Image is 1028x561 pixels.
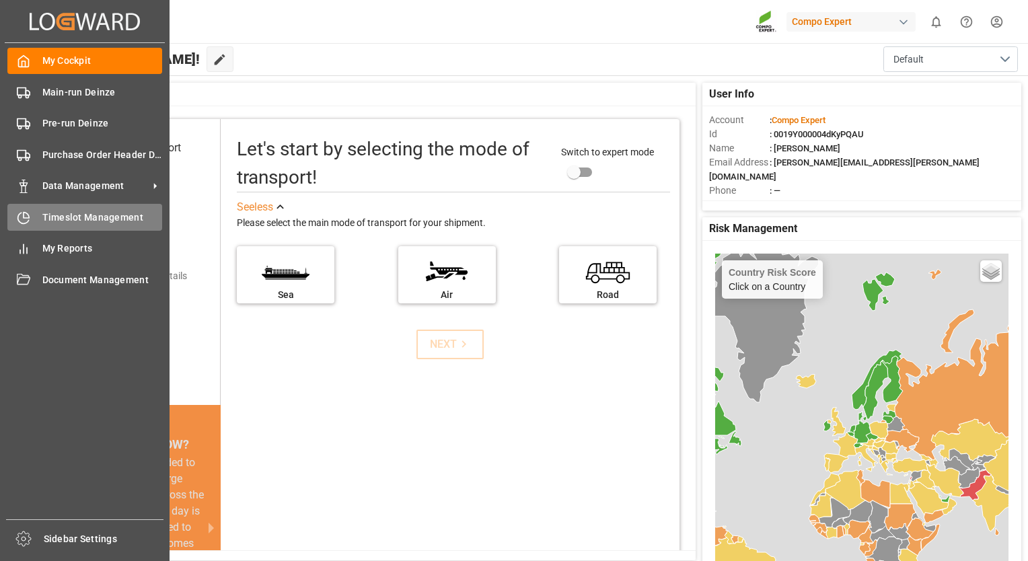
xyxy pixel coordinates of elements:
[237,199,273,215] div: See less
[770,200,803,210] span: : Shipper
[416,330,484,359] button: NEXT
[709,184,770,198] span: Phone
[980,260,1002,282] a: Layers
[709,221,797,237] span: Risk Management
[7,204,162,230] a: Timeslot Management
[42,273,163,287] span: Document Management
[729,267,816,292] div: Click on a Country
[893,52,924,67] span: Default
[42,116,163,130] span: Pre-run Deinze
[42,148,163,162] span: Purchase Order Header Deinze
[7,110,162,137] a: Pre-run Deinze
[709,157,980,182] span: : [PERSON_NAME][EMAIL_ADDRESS][PERSON_NAME][DOMAIN_NAME]
[42,54,163,68] span: My Cockpit
[42,211,163,225] span: Timeslot Management
[709,141,770,155] span: Name
[566,288,650,302] div: Road
[42,241,163,256] span: My Reports
[561,147,654,157] span: Switch to expert mode
[7,141,162,167] a: Purchase Order Header Deinze
[709,86,754,102] span: User Info
[883,46,1018,72] button: open menu
[55,46,200,72] span: Hello [PERSON_NAME]!
[7,48,162,74] a: My Cockpit
[709,113,770,127] span: Account
[42,85,163,100] span: Main-run Deinze
[7,79,162,105] a: Main-run Deinze
[709,155,770,170] span: Email Address
[770,115,825,125] span: :
[770,143,840,153] span: : [PERSON_NAME]
[430,336,471,352] div: NEXT
[42,179,149,193] span: Data Management
[772,115,825,125] span: Compo Expert
[709,127,770,141] span: Id
[770,129,864,139] span: : 0019Y000004dKyPQAU
[709,198,770,212] span: Account Type
[44,532,164,546] span: Sidebar Settings
[405,288,489,302] div: Air
[770,186,780,196] span: : —
[729,267,816,278] h4: Country Risk Score
[237,135,548,192] div: Let's start by selecting the mode of transport!
[244,288,328,302] div: Sea
[237,215,670,231] div: Please select the main mode of transport for your shipment.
